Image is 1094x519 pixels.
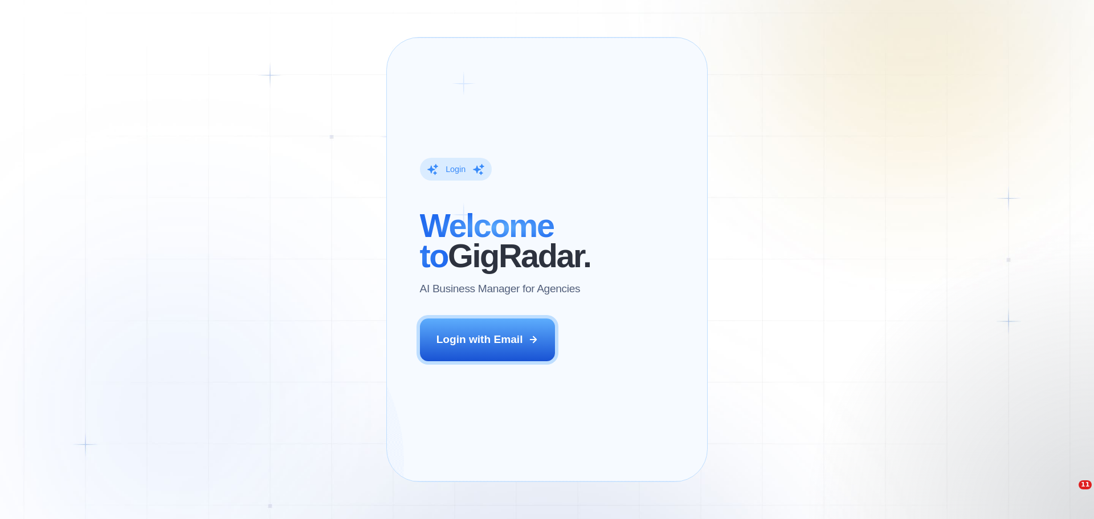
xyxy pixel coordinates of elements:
[420,211,591,271] h2: ‍ GigRadar.
[1079,480,1092,489] span: 11
[436,332,523,347] div: Login with Email
[420,318,556,361] button: Login with Email
[420,207,554,274] span: Welcome to
[1055,480,1083,508] iframe: Intercom live chat
[420,281,581,296] p: AI Business Manager for Agencies
[446,164,466,175] div: Login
